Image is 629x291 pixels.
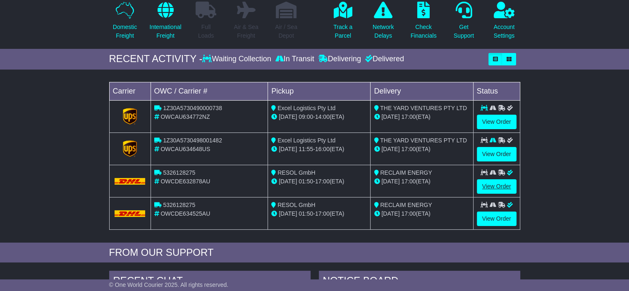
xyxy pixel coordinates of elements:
[380,105,467,111] span: THE YARD VENTURES PTY LTD
[315,146,330,152] span: 16:00
[373,23,394,40] p: Network Delays
[115,178,146,185] img: DHL.png
[115,210,146,217] img: DHL.png
[454,23,474,40] p: Get Support
[381,210,399,217] span: [DATE]
[381,113,399,120] span: [DATE]
[123,108,137,125] img: GetCarrierServiceLogo
[160,113,210,120] span: OWCAU634772NZ
[380,169,432,176] span: RECLAIM ENERGY
[163,137,222,144] span: 1Z30A5730498001482
[112,1,137,45] a: DomesticFreight
[316,55,363,64] div: Delivering
[374,113,469,121] div: (ETA)
[279,146,297,152] span: [DATE]
[271,177,367,186] div: - (ETA)
[477,179,517,194] a: View Order
[163,169,195,176] span: 5326128275
[149,1,182,45] a: InternationalFreight
[160,178,210,185] span: OWCDE632878AU
[275,23,297,40] p: Air / Sea Depot
[202,55,273,64] div: Waiting Collection
[271,145,367,154] div: - (ETA)
[279,210,297,217] span: [DATE]
[277,169,315,176] span: RESOL GmbH
[299,178,313,185] span: 01:50
[277,202,315,208] span: RESOL GmbH
[401,146,416,152] span: 17:00
[411,23,437,40] p: Check Financials
[494,23,515,40] p: Account Settings
[277,105,335,111] span: Excel Logistics Pty Ltd
[363,55,404,64] div: Delivered
[493,1,515,45] a: AccountSettings
[273,55,316,64] div: In Transit
[277,137,335,144] span: Excel Logistics Pty Ltd
[401,113,416,120] span: 17:00
[268,82,371,100] td: Pickup
[271,113,367,121] div: - (ETA)
[109,82,151,100] td: Carrier
[372,1,394,45] a: NetworkDelays
[109,281,229,288] span: © One World Courier 2025. All rights reserved.
[381,178,399,185] span: [DATE]
[160,210,210,217] span: OWCDE634525AU
[163,105,222,111] span: 1Z30A5730490000738
[380,137,467,144] span: THE YARD VENTURES PTY LTD
[299,210,313,217] span: 01:50
[151,82,268,100] td: OWC / Carrier #
[477,115,517,129] a: View Order
[477,147,517,161] a: View Order
[453,1,474,45] a: GetSupport
[299,113,313,120] span: 09:00
[380,202,432,208] span: RECLAIM ENERGY
[381,146,399,152] span: [DATE]
[315,113,330,120] span: 14:00
[123,140,137,157] img: GetCarrierServiceLogo
[234,23,258,40] p: Air & Sea Freight
[374,177,469,186] div: (ETA)
[196,23,216,40] p: Full Loads
[279,113,297,120] span: [DATE]
[149,23,181,40] p: International Freight
[160,146,210,152] span: OWCAU634648US
[109,247,520,259] div: FROM OUR SUPPORT
[374,209,469,218] div: (ETA)
[333,1,353,45] a: Track aParcel
[473,82,520,100] td: Status
[374,145,469,154] div: (ETA)
[315,210,330,217] span: 17:00
[371,82,473,100] td: Delivery
[401,178,416,185] span: 17:00
[333,23,352,40] p: Track a Parcel
[279,178,297,185] span: [DATE]
[163,202,195,208] span: 5326128275
[113,23,137,40] p: Domestic Freight
[315,178,330,185] span: 17:00
[109,53,203,65] div: RECENT ACTIVITY -
[477,212,517,226] a: View Order
[410,1,437,45] a: CheckFinancials
[401,210,416,217] span: 17:00
[299,146,313,152] span: 11:55
[271,209,367,218] div: - (ETA)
